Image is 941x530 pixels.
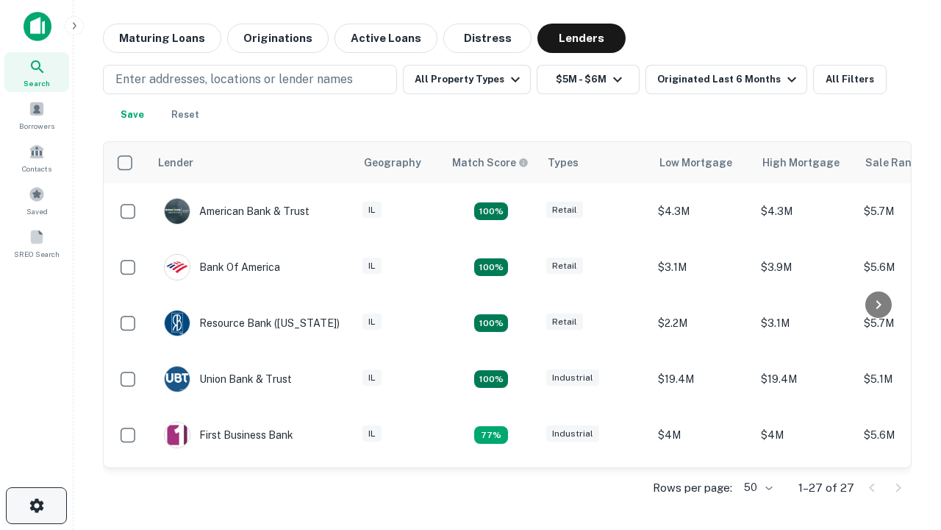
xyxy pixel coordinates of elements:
button: Distress [443,24,532,53]
div: Low Mortgage [659,154,732,172]
span: Borrowers [19,120,54,132]
a: Borrowers [4,95,69,135]
td: $3.9M [651,463,754,519]
button: Originations [227,24,329,53]
a: Search [4,52,69,92]
img: capitalize-icon.png [24,12,51,41]
div: 50 [738,477,775,498]
button: Active Loans [334,24,437,53]
a: SREO Search [4,223,69,263]
img: picture [165,255,190,280]
iframe: Chat Widget [867,365,941,436]
div: Industrial [546,370,599,386]
div: Retail [546,258,583,275]
div: Bank Of America [164,254,280,280]
td: $3.1M [651,239,754,295]
button: Lenders [537,24,626,53]
div: Union Bank & Trust [164,366,292,392]
div: Types [548,154,579,172]
div: Retail [546,202,583,219]
td: $4.2M [754,463,856,519]
td: $19.4M [754,351,856,407]
img: picture [165,423,190,448]
div: High Mortgage [762,154,840,172]
span: Contacts [22,163,51,174]
th: Types [539,142,651,183]
button: $5M - $6M [537,65,640,94]
td: $4.3M [651,183,754,239]
button: Reset [162,100,209,130]
div: IL [362,370,382,386]
div: IL [362,258,382,275]
span: Search [24,77,50,89]
a: Contacts [4,138,69,177]
a: Saved [4,180,69,220]
td: $4.3M [754,183,856,239]
img: picture [165,367,190,392]
img: picture [165,199,190,224]
button: Maturing Loans [103,24,221,53]
div: Industrial [546,425,599,442]
div: First Business Bank [164,422,293,448]
div: IL [362,425,382,442]
div: Geography [364,154,421,172]
img: picture [165,311,190,336]
div: Matching Properties: 4, hasApolloMatch: undefined [474,258,508,276]
h6: Match Score [452,155,526,171]
th: Capitalize uses an advanced AI algorithm to match your search with the best lender. The match sco... [443,142,539,183]
button: Save your search to get updates of matches that match your search criteria. [109,100,156,130]
div: Matching Properties: 4, hasApolloMatch: undefined [474,314,508,332]
th: Low Mortgage [651,142,754,183]
td: $2.2M [651,295,754,351]
p: Rows per page: [653,479,732,497]
div: Matching Properties: 4, hasApolloMatch: undefined [474,370,508,388]
span: SREO Search [14,248,60,260]
th: High Mortgage [754,142,856,183]
p: 1–27 of 27 [798,479,854,497]
td: $3.9M [754,239,856,295]
td: $4M [754,407,856,463]
td: $4M [651,407,754,463]
div: IL [362,202,382,219]
button: All Filters [813,65,887,94]
div: Matching Properties: 7, hasApolloMatch: undefined [474,202,508,220]
button: All Property Types [403,65,531,94]
div: Originated Last 6 Months [657,71,801,88]
div: Lender [158,154,193,172]
div: American Bank & Trust [164,198,310,225]
td: $3.1M [754,295,856,351]
div: Resource Bank ([US_STATE]) [164,310,340,336]
td: $19.4M [651,351,754,407]
div: IL [362,314,382,331]
span: Saved [26,205,48,217]
button: Originated Last 6 Months [645,65,807,94]
div: Capitalize uses an advanced AI algorithm to match your search with the best lender. The match sco... [452,155,529,171]
button: Enter addresses, locations or lender names [103,65,397,94]
th: Lender [149,142,355,183]
th: Geography [355,142,443,183]
p: Enter addresses, locations or lender names [115,71,353,88]
div: Matching Properties: 3, hasApolloMatch: undefined [474,426,508,444]
div: Retail [546,314,583,331]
